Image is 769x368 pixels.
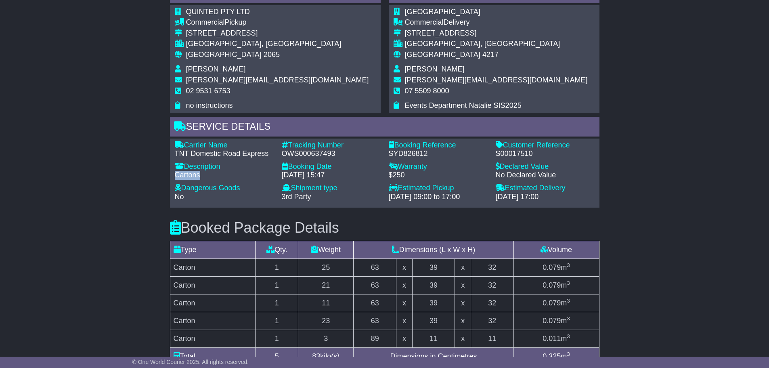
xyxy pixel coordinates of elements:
[471,276,513,294] td: 32
[186,18,225,26] span: Commercial
[455,294,471,312] td: x
[412,259,455,276] td: 39
[186,65,246,73] span: [PERSON_NAME]
[389,171,488,180] div: $250
[543,281,561,289] span: 0.079
[496,141,595,150] div: Customer Reference
[354,294,396,312] td: 63
[567,333,570,339] sup: 3
[567,298,570,304] sup: 3
[170,241,256,259] td: Type
[396,276,412,294] td: x
[405,101,522,109] span: Events Department Natalie SIS2025
[389,141,488,150] div: Booking Reference
[282,184,381,193] div: Shipment type
[396,330,412,347] td: x
[175,162,274,171] div: Description
[513,294,599,312] td: m
[405,76,588,84] span: [PERSON_NAME][EMAIL_ADDRESS][DOMAIN_NAME]
[354,276,396,294] td: 63
[354,241,513,259] td: Dimensions (L x W x H)
[412,330,455,347] td: 11
[455,259,471,276] td: x
[513,241,599,259] td: Volume
[471,294,513,312] td: 32
[567,280,570,286] sup: 3
[513,259,599,276] td: m
[405,8,480,16] span: [GEOGRAPHIC_DATA]
[170,294,256,312] td: Carton
[471,330,513,347] td: 11
[396,259,412,276] td: x
[513,330,599,347] td: m
[543,317,561,325] span: 0.079
[282,171,381,180] div: [DATE] 15:47
[186,8,250,16] span: QUINTED PTY LTD
[256,312,298,330] td: 1
[170,117,599,139] div: Service Details
[312,352,320,360] span: 83
[471,312,513,330] td: 32
[471,259,513,276] td: 32
[567,315,570,322] sup: 3
[496,184,595,193] div: Estimated Delivery
[412,276,455,294] td: 39
[170,347,256,365] td: Total
[298,241,354,259] td: Weight
[455,312,471,330] td: x
[513,312,599,330] td: m
[264,50,280,59] span: 2065
[175,171,274,180] div: Cartons
[282,149,381,158] div: OWS000637493
[543,334,561,343] span: 0.011
[282,193,311,201] span: 3rd Party
[405,29,588,38] div: [STREET_ADDRESS]
[256,347,298,365] td: 5
[354,259,396,276] td: 63
[256,330,298,347] td: 1
[175,141,274,150] div: Carrier Name
[389,184,488,193] div: Estimated Pickup
[186,76,369,84] span: [PERSON_NAME][EMAIL_ADDRESS][DOMAIN_NAME]
[170,259,256,276] td: Carton
[282,141,381,150] div: Tracking Number
[455,276,471,294] td: x
[496,193,595,202] div: [DATE] 17:00
[298,259,354,276] td: 25
[186,40,369,48] div: [GEOGRAPHIC_DATA], [GEOGRAPHIC_DATA]
[405,40,588,48] div: [GEOGRAPHIC_DATA], [GEOGRAPHIC_DATA]
[175,184,274,193] div: Dangerous Goods
[170,220,599,236] h3: Booked Package Details
[298,330,354,347] td: 3
[496,171,595,180] div: No Declared Value
[256,294,298,312] td: 1
[389,162,488,171] div: Warranty
[496,149,595,158] div: S00017510
[513,347,599,365] td: m
[298,312,354,330] td: 23
[412,294,455,312] td: 39
[513,276,599,294] td: m
[543,263,561,271] span: 0.079
[405,50,480,59] span: [GEOGRAPHIC_DATA]
[186,29,369,38] div: [STREET_ADDRESS]
[298,294,354,312] td: 11
[354,347,513,365] td: Dimensions in Centimetres
[175,149,274,158] div: TNT Domestic Road Express
[405,65,465,73] span: [PERSON_NAME]
[482,50,499,59] span: 4217
[354,312,396,330] td: 63
[396,312,412,330] td: x
[389,149,488,158] div: SYD826812
[354,330,396,347] td: 89
[567,351,570,357] sup: 3
[256,276,298,294] td: 1
[298,276,354,294] td: 21
[455,330,471,347] td: x
[186,87,230,95] span: 02 9531 6753
[412,312,455,330] td: 39
[256,259,298,276] td: 1
[496,162,595,171] div: Declared Value
[543,299,561,307] span: 0.079
[170,312,256,330] td: Carton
